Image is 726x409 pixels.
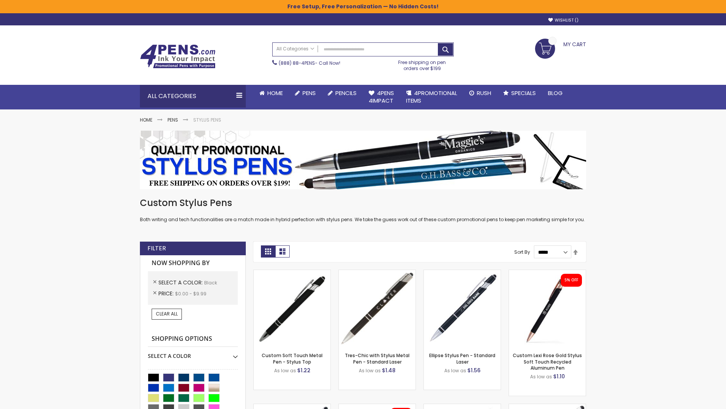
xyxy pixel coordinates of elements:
[511,89,536,97] span: Specials
[140,197,586,209] h1: Custom Stylus Pens
[553,373,565,380] span: $1.10
[424,270,501,276] a: Ellipse Stylus Pen - Standard Laser-Black
[140,197,586,223] div: Both writing and tech functionalities are a match made in hybrid perfection with stylus pens. We ...
[273,43,318,55] a: All Categories
[542,85,569,101] a: Blog
[152,309,182,319] a: Clear All
[261,245,275,258] strong: Grid
[279,60,340,66] span: - Call Now!
[406,89,457,105] span: 4PROMOTIONAL ITEMS
[565,278,578,283] div: 5% OFF
[193,117,221,123] strong: Stylus Pens
[477,89,491,97] span: Rush
[254,270,330,347] img: Custom Soft Touch Stylus Pen-Black
[147,244,166,253] strong: Filter
[369,89,394,105] span: 4Pens 4impact
[363,85,400,109] a: 4Pens4impact
[289,85,322,101] a: Pens
[497,85,542,101] a: Specials
[279,60,315,66] a: (888) 88-4PENS
[530,373,552,380] span: As low as
[424,270,501,347] img: Ellipse Stylus Pen - Standard Laser-Black
[391,56,454,72] div: Free shipping on pen orders over $199
[297,367,310,374] span: $1.22
[267,89,283,97] span: Home
[463,85,497,101] a: Rush
[335,89,357,97] span: Pencils
[204,279,217,286] span: Black
[175,290,206,297] span: $0.00 - $9.99
[274,367,296,374] span: As low as
[339,270,416,347] img: Tres-Chic with Stylus Metal Pen - Standard Laser-Black
[322,85,363,101] a: Pencils
[140,44,216,69] img: 4Pens Custom Pens and Promotional Products
[302,89,316,97] span: Pens
[140,85,246,108] div: All Categories
[400,85,463,109] a: 4PROMOTIONALITEMS
[148,255,238,271] strong: Now Shopping by
[276,46,314,52] span: All Categories
[548,17,579,23] a: Wishlist
[262,352,323,365] a: Custom Soft Touch Metal Pen - Stylus Top
[429,352,495,365] a: Ellipse Stylus Pen - Standard Laser
[140,117,152,123] a: Home
[548,89,563,97] span: Blog
[140,131,586,189] img: Stylus Pens
[148,347,238,360] div: Select A Color
[158,279,204,286] span: Select A Color
[253,85,289,101] a: Home
[444,367,466,374] span: As low as
[148,331,238,347] strong: Shopping Options
[509,270,586,276] a: Custom Lexi Rose Gold Stylus Soft Touch Recycled Aluminum Pen-Black
[382,367,396,374] span: $1.48
[156,311,178,317] span: Clear All
[514,249,530,255] label: Sort By
[168,117,178,123] a: Pens
[467,367,481,374] span: $1.56
[345,352,410,365] a: Tres-Chic with Stylus Metal Pen - Standard Laser
[509,270,586,347] img: Custom Lexi Rose Gold Stylus Soft Touch Recycled Aluminum Pen-Black
[339,270,416,276] a: Tres-Chic with Stylus Metal Pen - Standard Laser-Black
[513,352,582,371] a: Custom Lexi Rose Gold Stylus Soft Touch Recycled Aluminum Pen
[158,290,175,297] span: Price
[254,270,330,276] a: Custom Soft Touch Stylus Pen-Black
[359,367,381,374] span: As low as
